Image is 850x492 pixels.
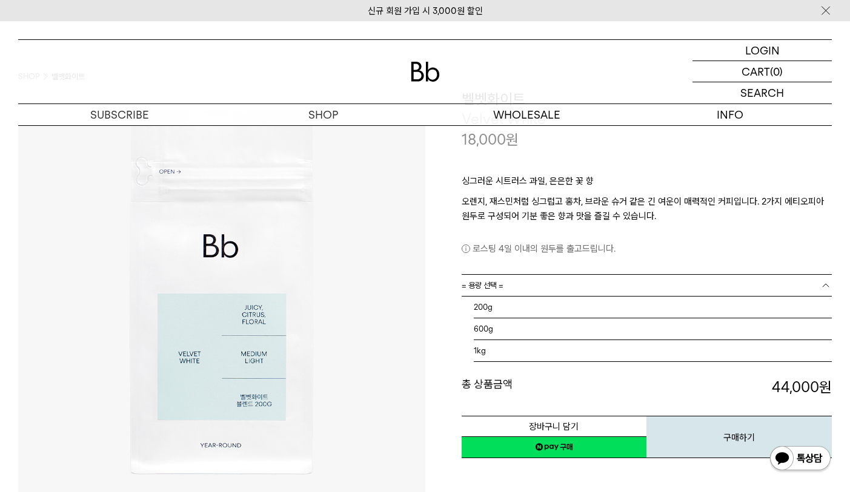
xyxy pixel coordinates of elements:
button: 장바구니 담기 [462,416,647,437]
li: 600g [474,318,832,340]
span: = 용량 선택 = [462,275,503,296]
p: INFO [628,104,832,125]
p: 싱그러운 시트러스 과일, 은은한 꽃 향 [462,174,832,194]
strong: 44,000 [772,378,832,396]
span: 원 [506,131,519,148]
p: SEARCH [740,82,784,103]
a: LOGIN [692,40,832,61]
a: CART (0) [692,61,832,82]
li: 1kg [474,340,832,362]
p: LOGIN [745,40,780,61]
a: SUBSCRIBE [18,104,222,125]
p: WHOLESALE [425,104,629,125]
li: 200g [474,297,832,318]
p: CART [742,61,770,82]
img: 카카오톡 채널 1:1 채팅 버튼 [769,445,832,474]
b: 원 [819,378,832,396]
a: SHOP [222,104,425,125]
a: 신규 회원 가입 시 3,000원 할인 [368,5,483,16]
p: (0) [770,61,783,82]
button: 구매하기 [646,416,832,458]
dt: 총 상품금액 [462,377,647,398]
p: 로스팅 4일 이내의 원두를 출고드립니다. [462,241,832,256]
img: 로고 [411,62,440,82]
p: 18,000 [462,130,519,150]
p: 오렌지, 재스민처럼 싱그럽고 홍차, 브라운 슈거 같은 긴 여운이 매력적인 커피입니다. 2가지 에티오피아 원두로 구성되어 기분 좋은 향과 맛을 즐길 수 있습니다. [462,194,832,223]
a: 새창 [462,436,647,458]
